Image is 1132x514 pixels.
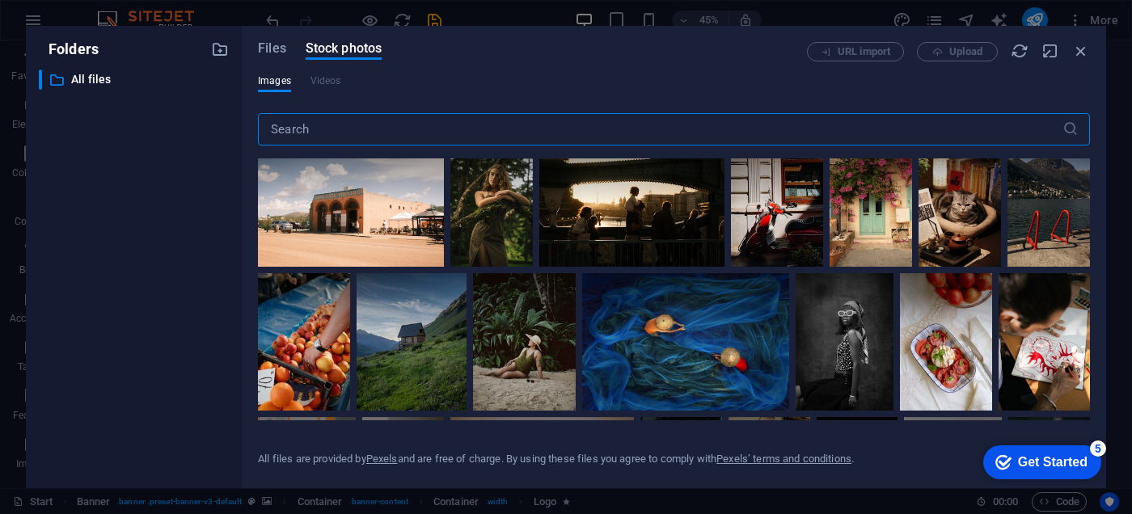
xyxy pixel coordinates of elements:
[120,3,136,19] div: 5
[1011,42,1029,60] i: Reload
[48,18,117,32] div: Get Started
[258,113,1062,145] input: Search
[716,453,851,465] a: Pexels’ terms and conditions
[71,70,199,89] p: All files
[366,453,398,465] a: Pexels
[39,70,42,90] div: ​
[211,40,229,58] i: Create new folder
[39,39,99,60] p: Folders
[310,71,341,91] span: This file type is not supported by this element
[1041,42,1059,60] i: Minimize
[258,39,286,58] span: Files
[258,71,291,91] span: Images
[306,39,382,58] span: Stock photos
[258,452,854,466] div: All files are provided by and are free of charge. By using these files you agree to comply with .
[13,8,131,42] div: Get Started 5 items remaining, 0% complete
[1072,42,1090,60] i: Close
